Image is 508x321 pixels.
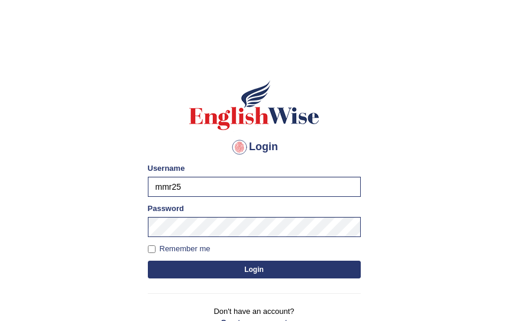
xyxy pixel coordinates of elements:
[148,243,211,255] label: Remember me
[148,203,184,214] label: Password
[187,79,322,132] img: Logo of English Wise sign in for intelligent practice with AI
[148,138,361,157] h4: Login
[148,163,185,174] label: Username
[148,261,361,278] button: Login
[148,245,156,253] input: Remember me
